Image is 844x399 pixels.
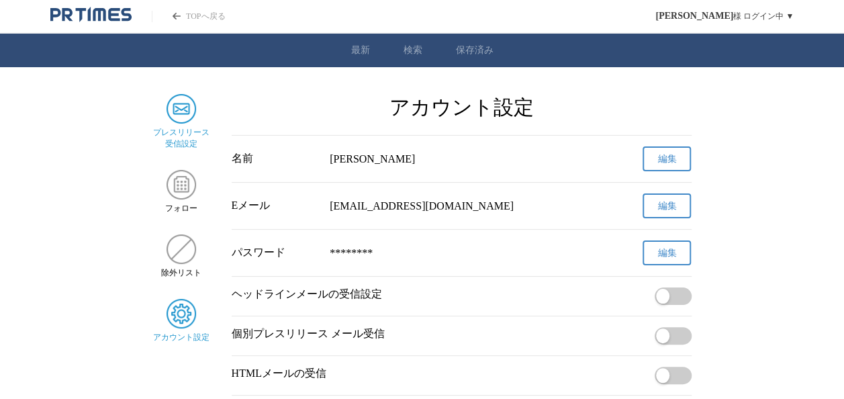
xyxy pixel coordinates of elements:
[655,11,733,21] span: [PERSON_NAME]
[351,44,370,56] a: 最新
[232,152,320,166] div: 名前
[330,200,593,212] div: [EMAIL_ADDRESS][DOMAIN_NAME]
[456,44,494,56] a: 保存済み
[232,199,320,213] div: Eメール
[161,267,201,279] span: 除外リスト
[404,44,422,56] a: 検索
[167,299,196,328] img: アカウント設定
[152,11,225,22] a: PR TIMESのトップページはこちら
[153,127,209,150] span: プレスリリース 受信設定
[50,7,132,26] a: PR TIMESのトップページはこちら
[643,193,691,218] button: 編集
[167,234,196,264] img: 除外リスト
[643,146,691,171] button: 編集
[657,200,676,212] span: 編集
[657,247,676,259] span: 編集
[167,170,196,199] img: フォロー
[643,240,691,265] button: 編集
[153,234,210,279] a: 除外リスト除外リスト
[657,153,676,165] span: 編集
[232,367,649,381] p: HTMLメールの受信
[167,94,196,124] img: プレスリリース 受信設定
[330,153,593,165] div: [PERSON_NAME]
[232,327,649,341] p: 個別プレスリリース メール受信
[153,94,210,150] a: プレスリリース 受信設定プレスリリース 受信設定
[232,246,320,260] div: パスワード
[153,170,210,214] a: フォローフォロー
[232,94,692,122] h2: アカウント設定
[153,299,210,343] a: アカウント設定アカウント設定
[153,332,209,343] span: アカウント設定
[232,287,649,302] p: ヘッドラインメールの受信設定
[165,203,197,214] span: フォロー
